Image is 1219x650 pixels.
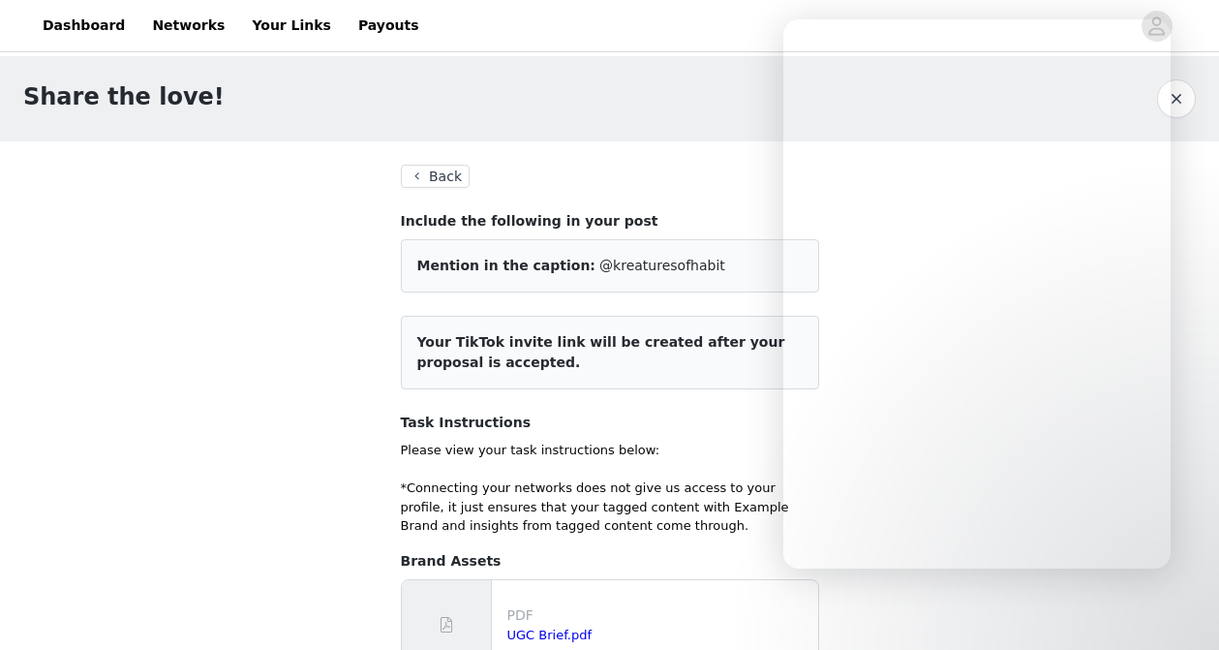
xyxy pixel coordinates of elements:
a: UGC Brief.pdf [507,628,593,642]
p: Please view your task instructions below: [401,441,819,460]
a: Dashboard [31,4,137,47]
h4: Task Instructions [401,413,819,433]
a: Payouts [347,4,431,47]
span: Mention in the caption: [417,258,595,273]
div: avatar [1147,11,1166,42]
a: Your Links [240,4,343,47]
h4: Brand Assets [401,551,819,572]
p: PDF [507,605,810,626]
p: *Connecting your networks does not give us access to your profile, it just ensures that your tagg... [401,479,819,536]
span: Your TikTok invite link will be created after your proposal is accepted. [417,334,785,370]
iframe: Intercom live chat [783,19,1171,569]
a: Networks [140,4,236,47]
iframe: Intercom live chat [1124,584,1171,631]
button: Back [401,165,471,188]
span: @kreaturesofhabit [599,258,725,273]
h4: Include the following in your post [401,211,819,232]
h1: Share the love! [23,79,225,114]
